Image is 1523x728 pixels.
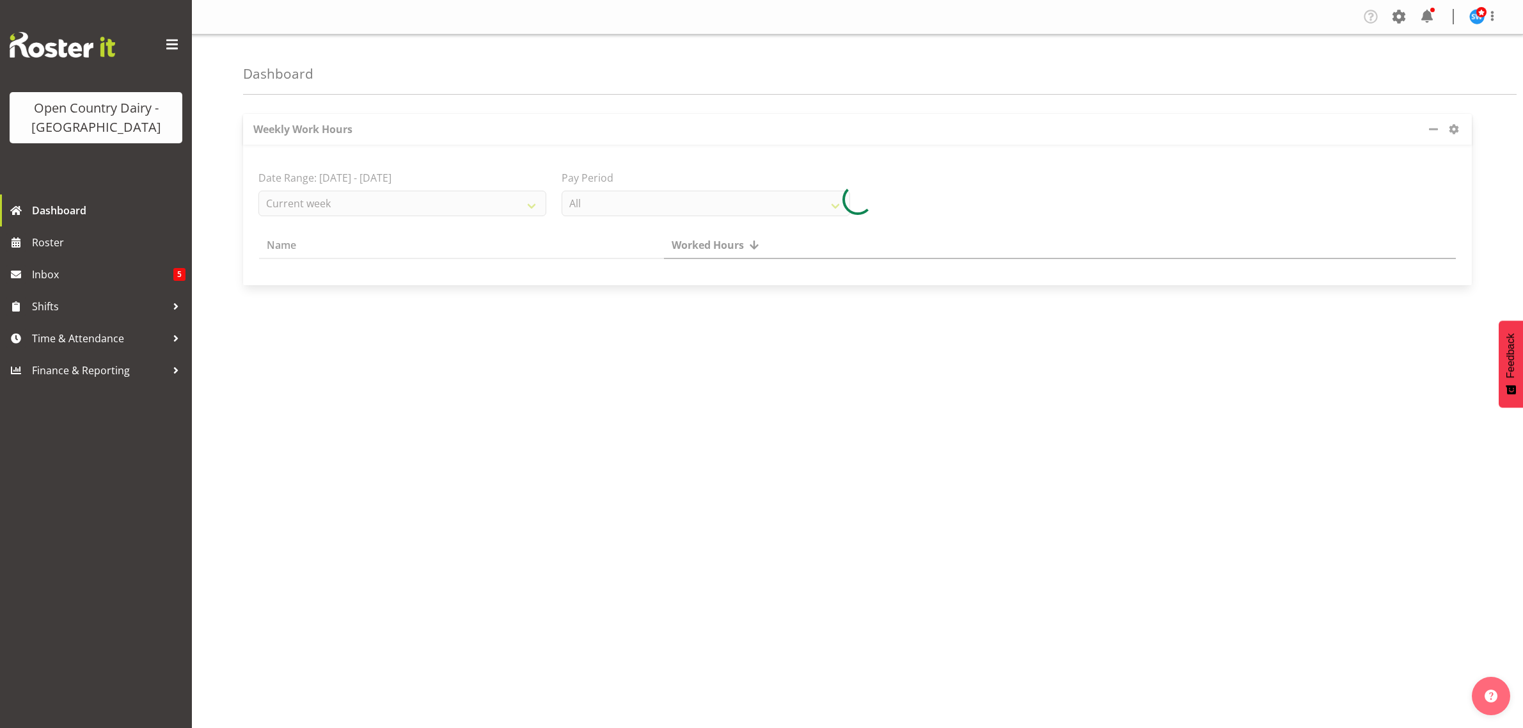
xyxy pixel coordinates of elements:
[32,265,173,284] span: Inbox
[22,99,170,137] div: Open Country Dairy - [GEOGRAPHIC_DATA]
[10,32,115,58] img: Rosterit website logo
[173,268,185,281] span: 5
[32,329,166,348] span: Time & Attendance
[32,361,166,380] span: Finance & Reporting
[32,297,166,316] span: Shifts
[1485,690,1497,702] img: help-xxl-2.png
[32,233,185,252] span: Roster
[1499,320,1523,408] button: Feedback - Show survey
[32,201,185,220] span: Dashboard
[243,67,313,81] h4: Dashboard
[1469,9,1485,24] img: steve-webb7510.jpg
[1505,333,1517,378] span: Feedback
